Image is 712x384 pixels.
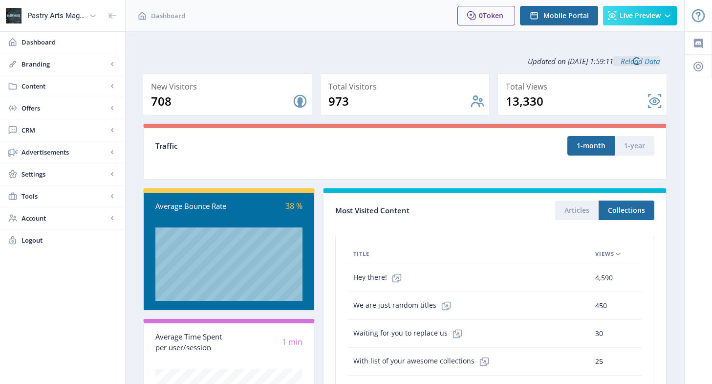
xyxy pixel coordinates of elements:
span: Views [595,248,614,260]
span: Mobile Portal [543,12,589,20]
span: CRM [22,125,108,135]
span: 4,590 [595,272,613,284]
span: Offers [22,103,108,113]
div: 708 [151,93,292,109]
button: Live Preview [603,6,677,25]
span: Waiting for you to replace us [353,324,467,343]
span: Account [22,213,108,223]
span: 450 [595,300,607,312]
div: Average Bounce Rate [155,201,229,212]
span: 30 [595,328,603,339]
span: Branding [22,59,108,69]
span: 25 [595,356,603,367]
div: 1 min [229,337,302,348]
span: With list of your awesome collections [353,352,494,371]
button: Collections [599,201,654,220]
span: Title [353,248,369,260]
button: 0Token [457,6,515,25]
a: Reload Data [613,56,660,66]
div: 973 [328,93,470,109]
div: Traffic [155,140,405,152]
div: Pastry Arts Magazine [27,5,85,26]
div: Total Views [506,80,663,93]
span: Live Preview [620,12,661,20]
span: Logout [22,235,117,245]
div: Total Visitors [328,80,485,93]
span: Dashboard [22,37,117,47]
button: Articles [555,201,599,220]
span: Advertisements [22,147,108,157]
button: 1-month [567,136,615,156]
span: Tools [22,191,108,201]
span: Settings [22,169,108,179]
div: Updated on [DATE] 1:59:11 [143,49,667,73]
img: properties.app_icon.png [6,8,22,23]
span: We are just random titles [353,296,456,316]
span: Hey there! [353,268,407,288]
span: 38 % [285,201,302,211]
span: Content [22,81,108,91]
button: 1-year [615,136,654,156]
div: Most Visited Content [335,203,495,218]
span: Dashboard [151,11,185,21]
span: Token [483,11,503,20]
button: Mobile Portal [520,6,598,25]
div: New Visitors [151,80,308,93]
div: 13,330 [506,93,647,109]
div: Average Time Spent per user/session [155,331,229,353]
